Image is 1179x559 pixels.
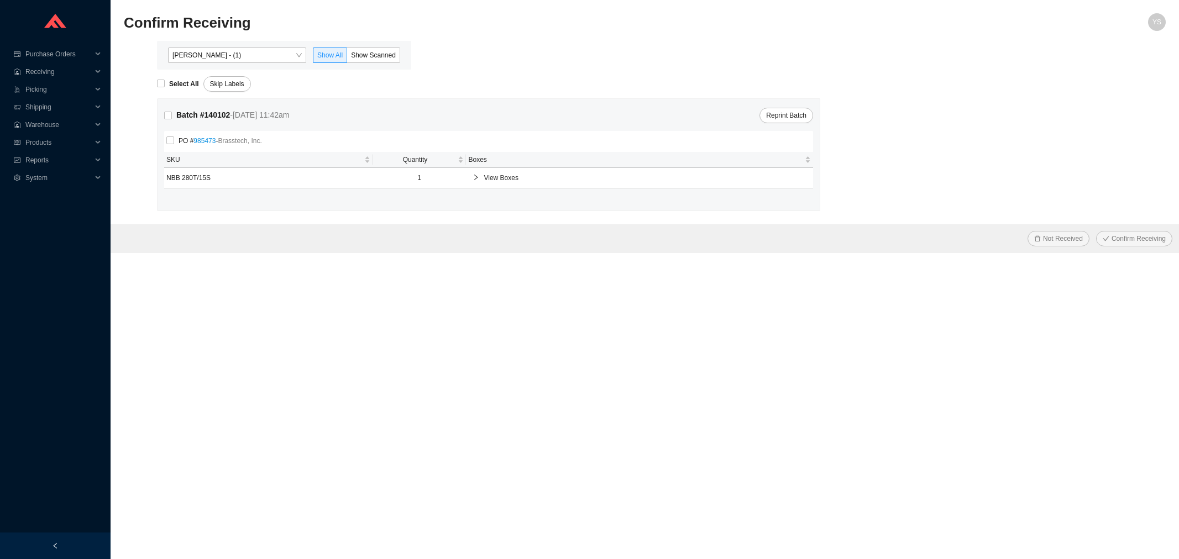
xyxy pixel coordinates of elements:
[193,137,216,145] a: 985473
[25,98,92,116] span: Shipping
[13,175,21,181] span: setting
[25,116,92,134] span: Warehouse
[373,168,467,188] td: 1
[1152,13,1161,31] span: YS
[473,174,479,181] span: right
[124,13,905,33] h2: Confirm Receiving
[25,45,92,63] span: Purchase Orders
[13,51,21,57] span: credit-card
[351,51,396,59] span: Show Scanned
[766,110,806,121] span: Reprint Batch
[375,154,456,165] span: Quantity
[317,51,343,59] span: Show All
[25,134,92,151] span: Products
[230,110,289,119] span: - [DATE] 11:42am
[466,152,813,168] th: Boxes sortable
[172,48,302,62] span: Yossi Siff - (1)
[25,63,92,81] span: Receiving
[169,80,199,88] strong: Select All
[373,152,467,168] th: Quantity sortable
[25,169,92,187] span: System
[13,157,21,164] span: fund
[210,78,244,89] span: Skip Labels
[468,154,803,165] span: Boxes
[174,135,266,146] span: PO # -
[484,172,806,183] span: View Boxes
[468,168,811,188] div: View Boxes
[164,152,373,168] th: SKU sortable
[166,154,362,165] span: SKU
[164,168,373,188] td: NBB 280T/15S
[52,542,59,549] span: left
[25,151,92,169] span: Reports
[13,139,21,146] span: read
[1096,231,1172,246] button: checkConfirm Receiving
[203,76,251,92] button: Skip Labels
[759,108,813,123] button: Reprint Batch
[25,81,92,98] span: Picking
[218,137,261,145] span: Brasstech, Inc.
[176,110,230,119] strong: Batch # 140102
